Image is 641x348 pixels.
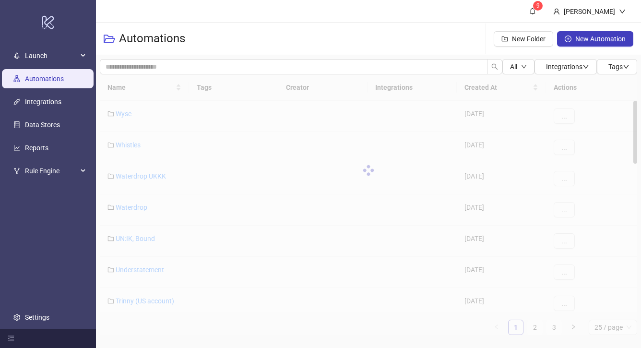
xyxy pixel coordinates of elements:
[25,313,49,321] a: Settings
[534,59,597,74] button: Integrationsdown
[119,31,185,47] h3: Automations
[553,8,560,15] span: user
[104,33,115,45] span: folder-open
[510,63,517,71] span: All
[608,63,629,71] span: Tags
[533,1,543,11] sup: 9
[494,31,553,47] button: New Folder
[25,98,61,106] a: Integrations
[491,63,498,70] span: search
[13,52,20,59] span: rocket
[565,36,571,42] span: plus-circle
[25,121,60,129] a: Data Stores
[529,8,536,14] span: bell
[536,2,540,9] span: 9
[502,59,534,74] button: Alldown
[13,168,20,174] span: fork
[25,161,78,180] span: Rule Engine
[560,6,619,17] div: [PERSON_NAME]
[25,75,64,83] a: Automations
[8,335,14,342] span: menu-fold
[25,144,48,152] a: Reports
[582,63,589,70] span: down
[619,8,626,15] span: down
[597,59,637,74] button: Tagsdown
[501,36,508,42] span: folder-add
[546,63,589,71] span: Integrations
[521,64,527,70] span: down
[575,35,626,43] span: New Automation
[25,46,78,65] span: Launch
[557,31,633,47] button: New Automation
[512,35,546,43] span: New Folder
[623,63,629,70] span: down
